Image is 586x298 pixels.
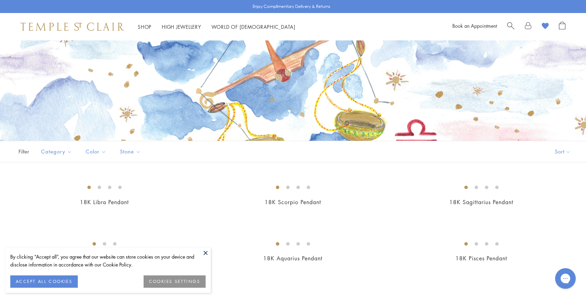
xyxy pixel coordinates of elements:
a: 18K Sagittarius Pendant [449,198,513,206]
a: 18K Pisces Pendant [455,254,507,262]
nav: Main navigation [138,23,295,31]
button: Show sort by [539,141,586,162]
button: Stone [115,144,146,159]
button: Color [81,144,111,159]
iframe: Gorgias live chat messenger [552,266,579,291]
a: View Wishlist [542,22,549,32]
span: Stone [117,147,146,156]
a: Search [507,22,514,32]
a: 18K Scorpio Pendant [265,198,321,206]
span: Color [82,147,111,156]
a: World of [DEMOGRAPHIC_DATA]World of [DEMOGRAPHIC_DATA] [211,23,295,30]
span: Category [38,147,77,156]
div: By clicking “Accept all”, you agree that our website can store cookies on your device and disclos... [10,253,206,269]
a: ShopShop [138,23,151,30]
button: COOKIES SETTINGS [144,275,206,288]
a: High JewelleryHigh Jewellery [162,23,201,30]
img: Temple St. Clair [21,23,124,31]
a: 18K Libra Pendant [80,198,129,206]
p: Enjoy Complimentary Delivery & Returns [253,3,330,10]
button: ACCEPT ALL COOKIES [10,275,78,288]
a: Book an Appointment [452,22,497,29]
button: Category [36,144,77,159]
a: Open Shopping Bag [559,22,565,32]
a: 18K Aquarius Pendant [263,254,322,262]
